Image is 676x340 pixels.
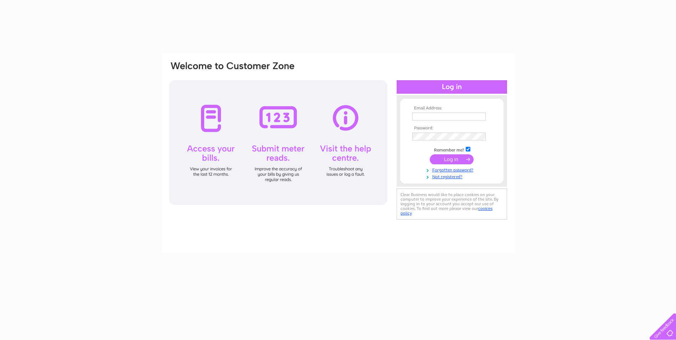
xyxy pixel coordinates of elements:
[430,154,474,164] input: Submit
[412,173,493,180] a: Not registered?
[412,166,493,173] a: Forgotten password?
[411,146,493,153] td: Remember me?
[397,189,507,220] div: Clear Business would like to place cookies on your computer to improve your experience of the sit...
[411,106,493,111] th: Email Address:
[401,206,492,216] a: cookies policy
[411,126,493,131] th: Password:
